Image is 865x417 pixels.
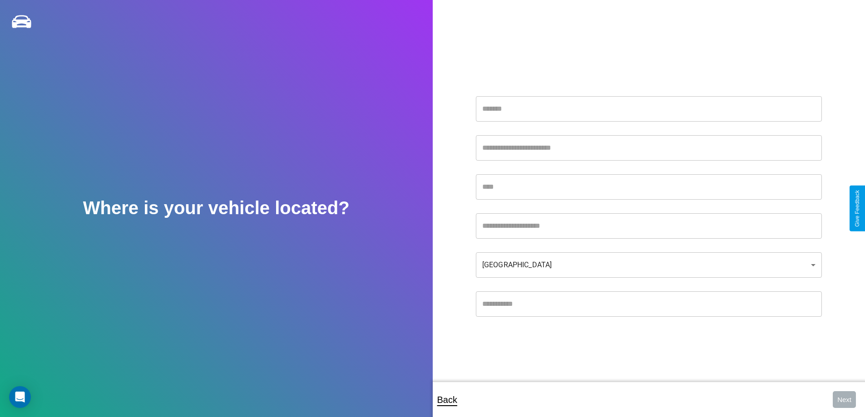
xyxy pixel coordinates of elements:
[833,391,856,408] button: Next
[476,252,822,278] div: [GEOGRAPHIC_DATA]
[854,190,860,227] div: Give Feedback
[83,198,350,218] h2: Where is your vehicle located?
[437,392,457,408] p: Back
[9,386,31,408] div: Open Intercom Messenger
